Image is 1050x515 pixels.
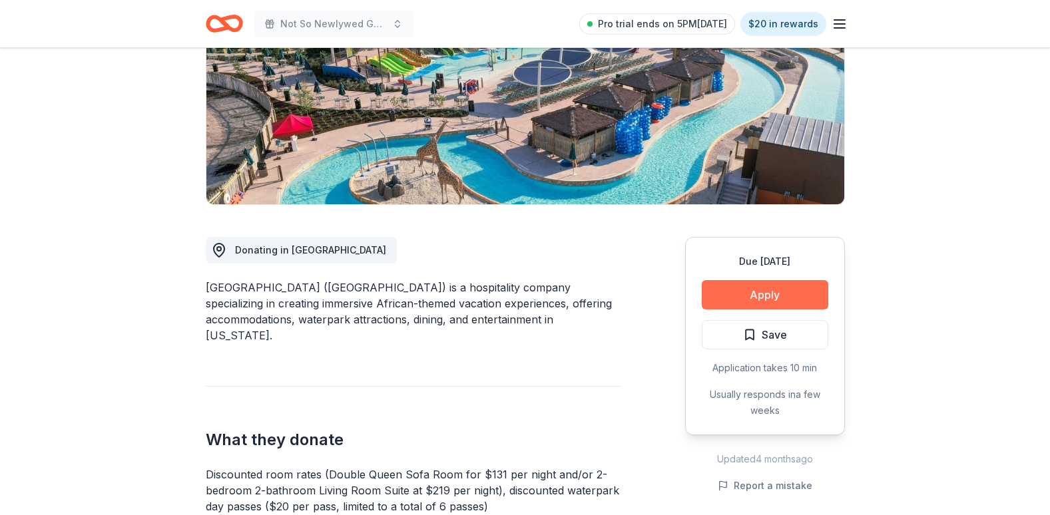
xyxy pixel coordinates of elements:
[579,13,735,35] a: Pro trial ends on 5PM[DATE]
[235,244,386,256] span: Donating in [GEOGRAPHIC_DATA]
[598,16,727,32] span: Pro trial ends on 5PM[DATE]
[740,12,826,36] a: $20 in rewards
[280,16,387,32] span: Not So Newlywed Game
[206,279,621,343] div: [GEOGRAPHIC_DATA] ([GEOGRAPHIC_DATA]) is a hospitality company specializing in creating immersive...
[206,466,621,514] div: Discounted room rates (Double Queen Sofa Room for $131 per night and/or 2-bedroom 2-bathroom Livi...
[702,320,828,349] button: Save
[762,326,787,343] span: Save
[685,451,845,467] div: Updated 4 months ago
[206,429,621,450] h2: What they donate
[206,8,243,39] a: Home
[702,387,828,419] div: Usually responds in a few weeks
[702,360,828,376] div: Application takes 10 min
[254,11,413,37] button: Not So Newlywed Game
[702,254,828,269] div: Due [DATE]
[702,280,828,309] button: Apply
[718,478,812,494] button: Report a mistake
